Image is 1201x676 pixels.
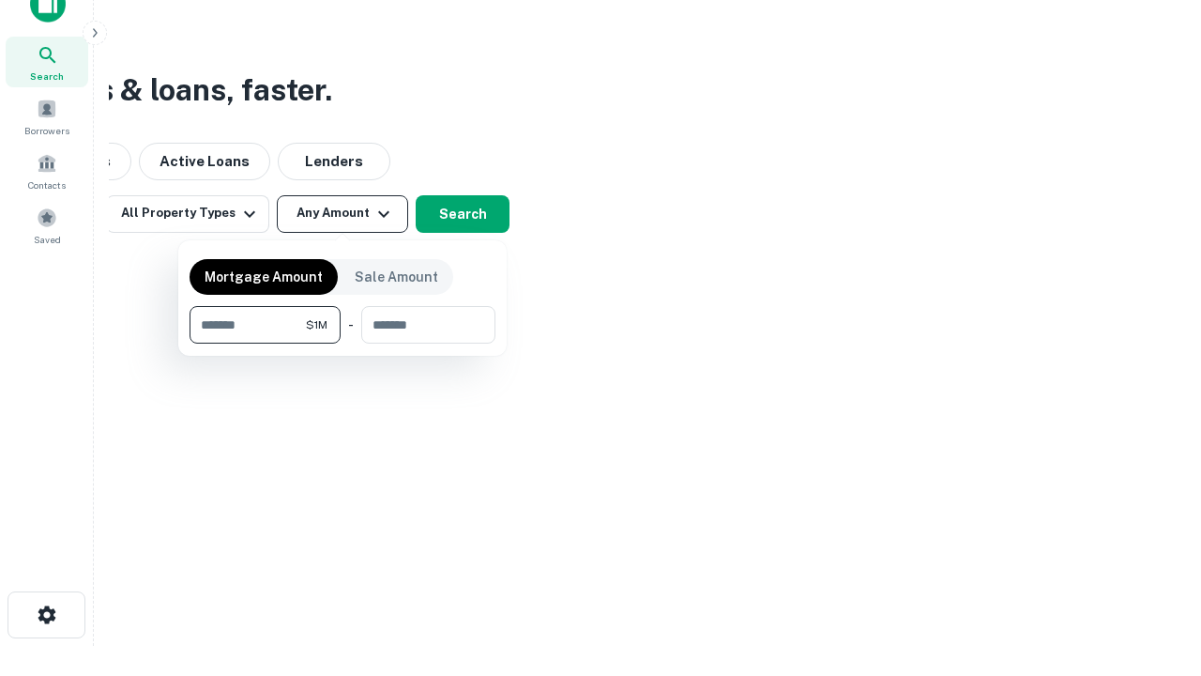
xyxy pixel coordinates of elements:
[306,316,327,333] span: $1M
[205,267,323,287] p: Mortgage Amount
[348,306,354,344] div: -
[1107,466,1201,556] iframe: Chat Widget
[355,267,438,287] p: Sale Amount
